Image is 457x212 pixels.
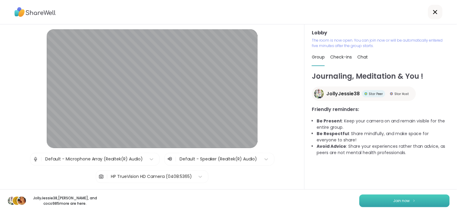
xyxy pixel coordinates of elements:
span: Star Host [394,92,409,96]
h1: Journaling, Meditation & You ! [312,71,450,82]
div: HP TrueVision HD Camera (0408:5365) [111,173,192,180]
span: Join now [393,198,410,204]
img: Microphone [33,153,38,165]
img: Star Host [390,92,393,95]
img: JollyJessie38 [314,89,324,99]
p: JollyJessie38 , [PERSON_NAME] , and coco985 more are here. [31,195,99,206]
img: JollyJessie38 [8,197,16,205]
a: JollyJessie38JollyJessie38Star PeerStar PeerStar HostStar Host [312,87,416,101]
p: The room is now open. You can join now or will be automatically entered five minutes after the gr... [312,38,450,49]
img: ShareWell Logomark [412,199,416,202]
b: Be Respectful [317,131,349,137]
button: Join now [359,195,450,207]
span: Check-ins [330,54,352,60]
img: Camera [99,171,104,183]
span: Chat [357,54,368,60]
span: JollyJessie38 [326,90,360,97]
span: G [15,197,19,205]
li: : Share mindfully, and make space for everyone to share! [317,131,450,143]
li: : Share your experiences rather than advice, as peers are not mental health professionals. [317,143,450,156]
span: Star Peer [369,92,383,96]
span: Test speaker and microphone [121,189,183,195]
h3: Lobby [312,29,450,36]
img: Star Peer [365,92,368,95]
span: Group [312,54,325,60]
span: | [175,156,177,163]
span: | [106,171,108,183]
span: | [41,153,42,165]
img: coco985 [17,197,26,205]
h3: Friendly reminders: [312,106,450,113]
div: Default - Microphone Array (Realtek(R) Audio) [45,156,143,162]
button: Test speaker and microphone [118,185,186,198]
li: : Keep your camera on and remain visible for the entire group. [317,118,450,131]
b: Avoid Advice [317,143,346,149]
b: Be Present [317,118,342,124]
img: ShareWell Logo [14,5,56,19]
